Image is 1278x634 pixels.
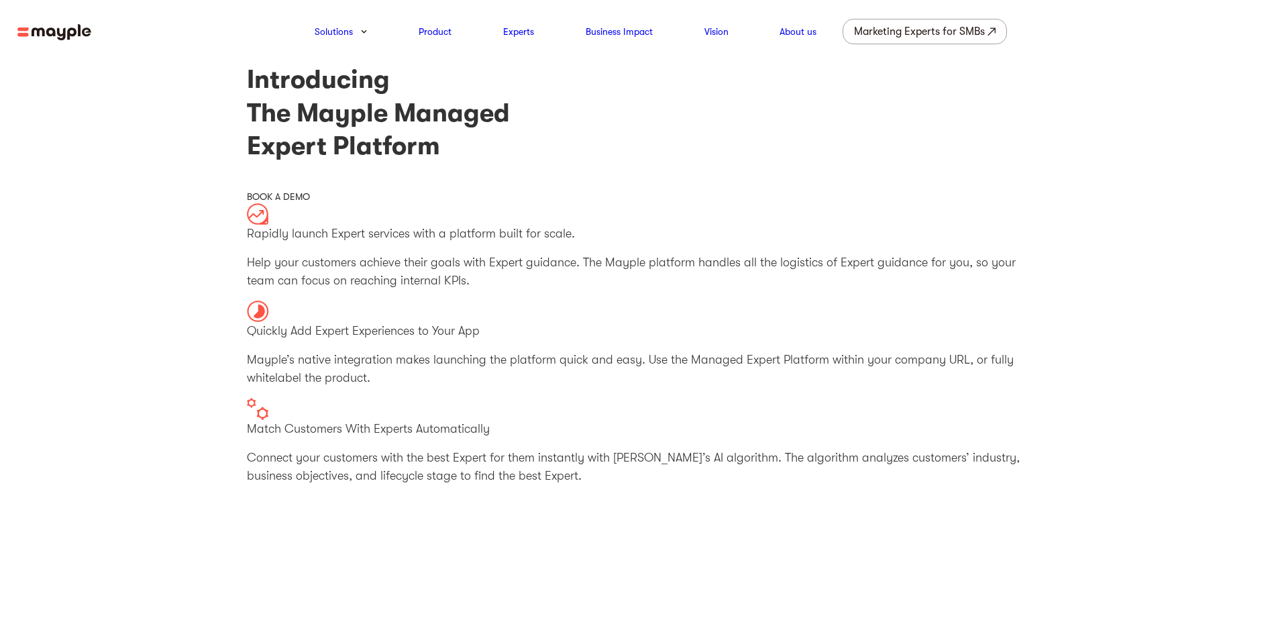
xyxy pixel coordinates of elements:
h1: Introducing The Mayple Managed Expert Platform [247,63,1032,162]
p: Help your customers achieve their goals with Expert guidance. The Mayple platform handles all the... [247,254,1032,290]
a: Experts [503,23,534,40]
img: mayple-logo [17,24,91,41]
a: Vision [704,23,729,40]
p: Rapidly launch Expert services with a platform built for scale. [247,225,1032,243]
div: BOOK A DEMO [247,190,1032,203]
p: Connect your customers with the best Expert for them instantly with [PERSON_NAME]’s AI algorithm.... [247,449,1032,485]
p: Match Customers With Experts Automatically [247,420,1032,438]
p: Quickly Add Expert Experiences to Your App [247,322,1032,340]
a: About us [780,23,816,40]
a: Solutions [315,23,353,40]
p: Mayple’s native integration makes launching the platform quick and easy. Use the Managed Expert P... [247,351,1032,387]
a: Product [419,23,451,40]
a: Marketing Experts for SMBs [843,19,1007,44]
a: Business Impact [586,23,653,40]
img: arrow-down [361,30,367,34]
div: Marketing Experts for SMBs [854,22,985,41]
